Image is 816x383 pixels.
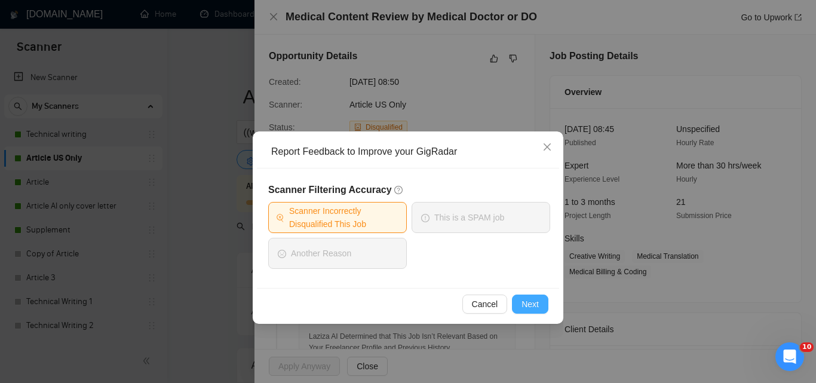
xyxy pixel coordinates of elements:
span: Scanner Incorrectly Disqualified This Job [289,204,399,231]
button: Cancel [462,295,508,314]
span: Cancel [472,298,498,311]
button: Next [512,295,548,314]
h5: Scanner Filtering Accuracy [268,183,550,197]
span: close [542,142,552,152]
button: Close [531,131,563,164]
button: exclamation-circleThis is a SPAM job [412,202,550,233]
span: 10 [800,342,814,352]
span: Next [521,298,539,311]
button: frownAnother Reason [268,238,407,269]
div: Report Feedback to Improve your GigRadar [271,145,553,158]
iframe: Intercom live chat [775,342,804,371]
button: Scanner Incorrectly Disqualified This Job [268,202,407,233]
span: question-circle [394,185,404,195]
